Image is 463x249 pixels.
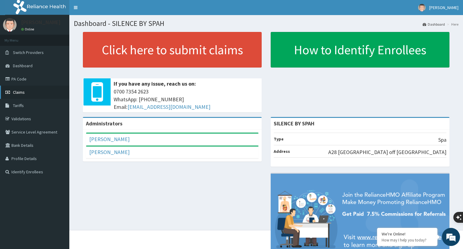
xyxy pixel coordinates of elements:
b: If you have any issue, reach us on: [114,80,196,87]
a: [PERSON_NAME] [89,149,130,156]
a: Dashboard [423,22,445,27]
span: Switch Providers [13,50,44,55]
img: User Image [418,4,426,11]
span: Claims [13,90,25,95]
p: Spa [438,136,446,144]
h1: Dashboard - SILENCE BY SPAH [74,20,458,27]
div: We're Online! [382,231,433,237]
b: Administrators [86,120,122,127]
li: Here [446,22,458,27]
span: We're online! [35,76,83,137]
b: Type [274,136,284,142]
span: Dashboard [13,63,33,68]
a: Online [21,27,36,31]
img: d_794563401_company_1708531726252_794563401 [11,30,24,45]
textarea: Type your message and hit 'Enter' [3,165,115,186]
a: Click here to submit claims [83,32,262,68]
p: How may I help you today? [382,238,433,243]
a: How to Identify Enrollees [271,32,449,68]
b: Address [274,149,290,154]
div: Minimize live chat window [99,3,113,17]
p: [PERSON_NAME] [21,20,61,25]
a: [EMAIL_ADDRESS][DOMAIN_NAME] [128,103,210,110]
div: Chat with us now [31,34,101,42]
img: User Image [3,18,17,32]
span: 0700 7354 2623 WhatsApp: [PHONE_NUMBER] Email: [114,88,259,111]
span: [PERSON_NAME] [429,5,458,10]
p: A28 [GEOGRAPHIC_DATA] off [GEOGRAPHIC_DATA] [328,148,446,156]
a: [PERSON_NAME] [89,136,130,143]
span: Tariffs [13,103,24,108]
strong: SILENCE BY SPAH [274,120,314,127]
